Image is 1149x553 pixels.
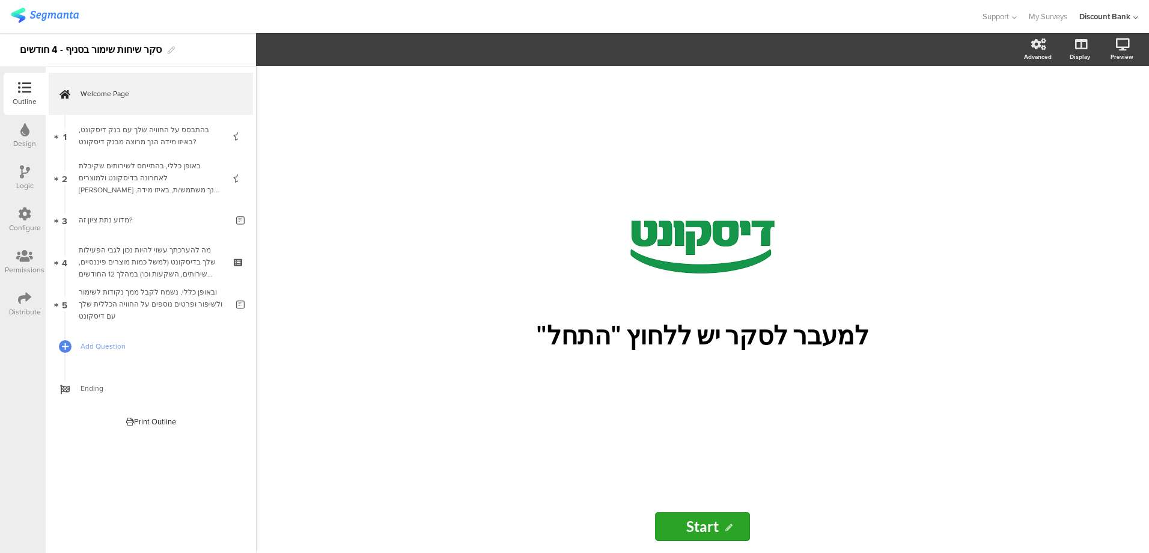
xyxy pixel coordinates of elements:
[81,88,234,100] span: Welcome Page
[81,340,234,352] span: Add Question
[5,264,44,275] div: Permissions
[49,283,253,325] a: 5 ובאופן כללי, נשמח לקבל ממך נקודות לשימור ולשיפור ופרטים נוספים על החוויה הכללית שלך עם דיסקונט
[62,213,67,227] span: 3
[16,180,34,191] div: Logic
[1070,52,1090,61] div: Display
[1111,52,1133,61] div: Preview
[126,416,176,427] div: Print Outline
[79,124,222,148] div: בהתבסס על החוויה שלך עם בנק דיסקונט, באיזו מידה הנך מרוצה מבנק דיסקונט?
[49,157,253,199] a: 2 באופן כללי, בהתייחס לשירותים שקיבלת לאחרונה בדיסקונט ולמוצרים [PERSON_NAME] הנך משתמש/ת, באיזו ...
[81,382,234,394] span: Ending
[9,222,41,233] div: Configure
[79,286,227,322] div: ובאופן כללי, נשמח לקבל ממך נקודות לשימור ולשיפור ופרטים נוספים על החוויה הכללית שלך עם דיסקונט
[49,199,253,241] a: 3 מדוע נתת ציון זה?
[11,8,79,23] img: segmanta logo
[9,307,41,317] div: Distribute
[62,171,67,185] span: 2
[983,11,1009,22] span: Support
[20,40,162,60] div: סקר שיחות שימור בסניף - 4 חודשים
[79,160,222,196] div: באופן כללי, בהתייחס לשירותים שקיבלת לאחרונה בדיסקונט ולמוצרים בהם הנך משתמש/ת, באיזו מידה, הפניות...
[63,129,67,142] span: 1
[79,214,227,226] div: מדוע נתת ציון זה?
[49,115,253,157] a: 1 בהתבסס על החוויה שלך עם בנק דיסקונט, באיזו מידה הנך מרוצה מבנק דיסקונט?
[62,255,67,269] span: 4
[62,298,67,311] span: 5
[79,244,222,280] div: מה להערכתך עשוי להיות נכון לגבי הפעילות שלך בדיסקונט (למשל כמות מוצרים פיננסיים, שירותים, השקעות ...
[1024,52,1052,61] div: Advanced
[49,73,253,115] a: Welcome Page
[655,512,750,541] input: Start
[49,367,253,409] a: Ending
[13,138,36,149] div: Design
[13,96,37,107] div: Outline
[480,320,925,350] p: למעבר לסקר יש ללחוץ "התחל"
[1079,11,1130,22] div: Discount Bank
[49,241,253,283] a: 4 מה להערכתך עשוי להיות נכון לגבי הפעילות שלך בדיסקונט (למשל כמות מוצרים פיננסיים, שירותים, השקעו...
